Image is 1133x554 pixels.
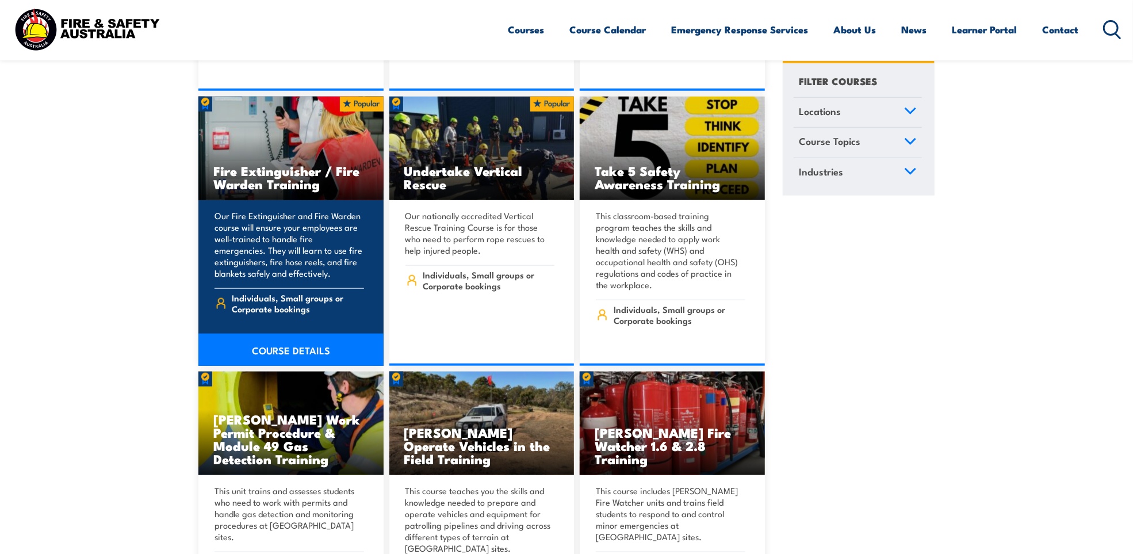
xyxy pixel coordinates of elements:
[405,485,555,554] p: This course teaches you the skills and knowledge needed to prepare and operate vehicles and equip...
[794,158,922,188] a: Industries
[1043,14,1079,45] a: Contact
[799,133,860,149] span: Course Topics
[405,210,555,256] p: Our nationally accredited Vertical Rescue Training Course is for those who need to perform rope r...
[570,14,646,45] a: Course Calendar
[596,210,745,291] p: This classroom-based training program teaches the skills and knowledge needed to apply work healt...
[595,164,750,190] h3: Take 5 Safety Awareness Training
[213,412,369,465] h3: [PERSON_NAME] Work Permit Procedure & Module 49 Gas Detection Training
[389,372,575,475] a: [PERSON_NAME] Operate Vehicles in the Field Training
[404,426,560,465] h3: [PERSON_NAME] Operate Vehicles in the Field Training
[799,163,843,179] span: Industries
[213,164,369,190] h3: Fire Extinguisher / Fire Warden Training
[799,72,877,88] h4: FILTER COURSES
[389,372,575,475] img: Santos Operate Vehicles in the Field training (1)
[672,14,809,45] a: Emergency Response Services
[215,485,364,542] p: This unit trains and assesses students who need to work with permits and handle gas detection and...
[799,103,841,119] span: Locations
[952,14,1017,45] a: Learner Portal
[794,97,922,127] a: Locations
[215,210,364,279] p: Our Fire Extinguisher and Fire Warden course will ensure your employees are well-trained to handl...
[902,14,927,45] a: News
[595,426,750,465] h3: [PERSON_NAME] Fire Watcher 1.6 & 2.8 Training
[614,304,745,326] span: Individuals, Small groups or Corporate bookings
[389,97,575,200] img: Undertake Vertical Rescue (1)
[198,372,384,475] a: [PERSON_NAME] Work Permit Procedure & Module 49 Gas Detection Training
[198,372,384,475] img: Santos Work Permit Procedure & Module 49 Gas Detection Training (1)
[198,97,384,200] a: Fire Extinguisher / Fire Warden Training
[198,334,384,366] a: COURSE DETAILS
[580,97,765,200] img: Take 5 Safety Awareness Training
[580,372,765,475] a: [PERSON_NAME] Fire Watcher 1.6 & 2.8 Training
[508,14,545,45] a: Courses
[834,14,876,45] a: About Us
[198,97,384,200] img: Fire Extinguisher Fire Warden Training
[232,292,364,314] span: Individuals, Small groups or Corporate bookings
[794,128,922,158] a: Course Topics
[596,485,745,542] p: This course includes [PERSON_NAME] Fire Watcher units and trains field students to respond to and...
[423,269,554,291] span: Individuals, Small groups or Corporate bookings
[580,372,765,475] img: Santos Fire Watcher 1.6 & 2.8
[404,164,560,190] h3: Undertake Vertical Rescue
[389,97,575,200] a: Undertake Vertical Rescue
